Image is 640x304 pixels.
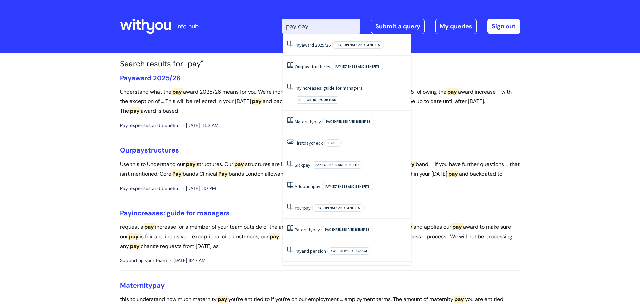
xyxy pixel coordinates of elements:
[295,227,320,233] a: Paternitypay
[312,204,364,212] span: Pay, expenses and benefits
[313,227,320,233] span: pay
[327,247,371,255] span: Your reward package
[371,19,425,34] a: Submit a query
[312,161,363,169] span: Pay, expenses and benefits
[332,41,384,49] span: Pay, expenses and benefits
[233,161,245,168] span: pay
[295,248,302,254] span: Pay
[295,42,331,48] a: Payaward 2025/26
[487,19,520,34] a: Sign out
[304,140,323,146] span: paycheck
[295,85,302,91] span: Pay
[295,85,363,91] a: Payincreases: guide for managers
[120,209,132,217] span: Pay
[120,209,230,217] a: Payincreases: guide for managers
[217,296,228,303] span: pay
[170,256,206,265] span: [DATE] 11:47 AM
[303,162,310,168] span: pay
[295,140,323,146] a: Firstpaycheck
[129,107,141,114] span: pay
[183,184,216,193] span: [DATE] 1:10 PM
[217,170,229,177] span: Pay
[152,281,165,290] span: pay
[128,233,140,240] span: pay
[313,183,320,189] span: pay
[332,63,383,70] span: Pay, expenses and benefits
[120,160,520,179] p: Use this to Understand our structures. Our structures are in place to ... role as any salary with...
[295,248,326,254] a: Payand pension
[171,88,183,95] span: pay
[295,42,302,48] span: Pay
[295,119,321,125] a: Maternitypay
[176,21,199,32] p: info hub
[282,19,360,34] input: Search
[303,205,311,211] span: pay
[143,223,155,230] span: pay
[120,74,131,82] span: Pay
[120,281,165,290] a: Maternitypay
[251,98,263,105] span: pay
[322,118,374,125] span: Pay, expenses and benefits
[435,19,477,34] a: My queries
[447,170,459,177] span: pay
[120,74,181,82] a: Payaward 2025/26
[295,162,310,168] a: Sickpay
[295,96,340,104] span: Supporting your team
[129,243,141,250] span: pay
[451,223,463,230] span: pay
[295,183,320,189] a: Adoptionpay
[302,64,309,70] span: pay
[269,233,280,240] span: pay
[120,59,520,69] h1: Search results for "pay"
[120,121,179,130] span: Pay, expenses and benefits
[120,87,520,116] p: Understand what the award 2025/26 means for you We’re increasing our by 1.5% for ... Real Living ...
[295,205,311,211] a: Yourpay
[446,88,458,95] span: pay
[185,161,197,168] span: pay
[171,170,183,177] span: Pay
[132,146,144,155] span: pay
[324,139,342,147] span: Ticket
[120,222,520,251] p: request a increase for a member of your team outside of the annual review process ... WithYou rev...
[120,146,179,155] a: Ourpaystructures
[322,183,373,190] span: Pay, expenses and benefits
[183,121,219,130] span: [DATE] 11:53 AM
[453,296,465,303] span: pay
[282,19,520,34] div: | -
[295,64,330,70] a: Ourpaystructures
[321,226,373,233] span: Pay, expenses and benefits
[314,119,321,125] span: pay
[120,256,167,265] span: Supporting your team
[120,184,179,193] span: Pay, expenses and benefits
